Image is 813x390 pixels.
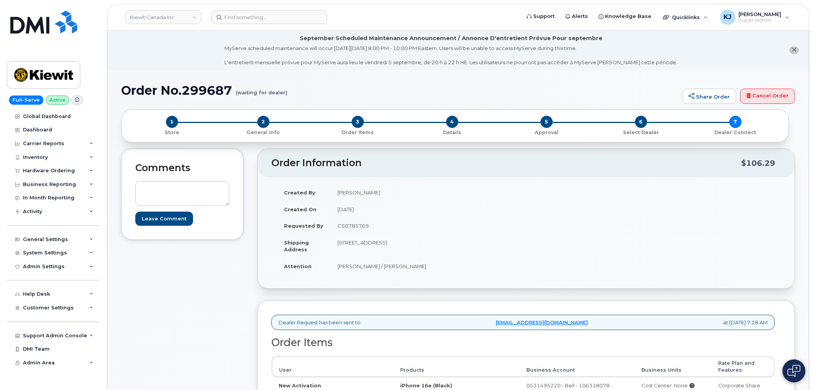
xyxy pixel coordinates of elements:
p: Store [131,129,213,136]
p: General Info [219,129,307,136]
small: (waiting for dealer) [236,84,287,95]
p: Approval [502,129,591,136]
th: Business Units [634,356,712,377]
strong: Requested By [284,223,323,229]
div: MyServe scheduled maintenance will occur [DATE][DATE] 8:00 PM - 10:00 PM Eastern. Users will be u... [224,45,677,66]
th: Business Account [519,356,634,377]
h1: Order No.299687 [121,84,678,97]
a: 2 General Info [216,128,310,136]
div: Cost Center: None [641,382,705,389]
a: 5 Approval [499,128,594,136]
span: 6 [635,116,647,128]
button: close notification [789,46,799,54]
strong: Attention [284,263,312,269]
strong: iPhone 16e (Black) [400,382,452,388]
strong: Created By [284,189,315,196]
p: Order Items [313,129,402,136]
a: 1 Store [128,128,216,136]
h2: Comments [135,163,229,173]
strong: Created On [284,206,316,212]
h2: Order Information [271,158,741,168]
a: Cancel Order [740,89,795,104]
a: [EMAIL_ADDRESS][DOMAIN_NAME] [496,319,588,326]
input: Leave Comment [135,212,193,226]
h2: Order Items [271,337,775,348]
p: Select Dealer [597,129,685,136]
img: Open chat [787,365,800,377]
a: 3 Order Items [310,128,405,136]
span: 5 [540,116,553,128]
div: Dealer Request has been sent to at [DATE] 7:28 AM [271,315,775,330]
span: 3 [352,116,364,128]
th: Rate Plan and Features [711,356,774,377]
div: $106.29 [741,156,775,170]
td: [PERSON_NAME] / [PERSON_NAME] [331,258,521,275]
th: Products [393,356,519,377]
p: Details [408,129,496,136]
span: 4 [446,116,458,128]
td: [STREET_ADDRESS] [331,234,521,258]
strong: New Activation [279,382,321,388]
div: September Scheduled Maintenance Announcement / Annonce D'entretient Prévue Pour septembre [300,34,602,42]
a: Share Order [682,89,736,104]
td: CS0785769 [331,217,521,234]
strong: Shipping Address [284,240,309,253]
td: [DATE] [331,201,521,218]
span: 2 [257,116,269,128]
a: 4 Details [405,128,499,136]
th: User [272,356,393,377]
span: 1 [166,116,178,128]
td: [PERSON_NAME] [331,184,521,201]
a: 6 Select Dealer [594,128,688,136]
